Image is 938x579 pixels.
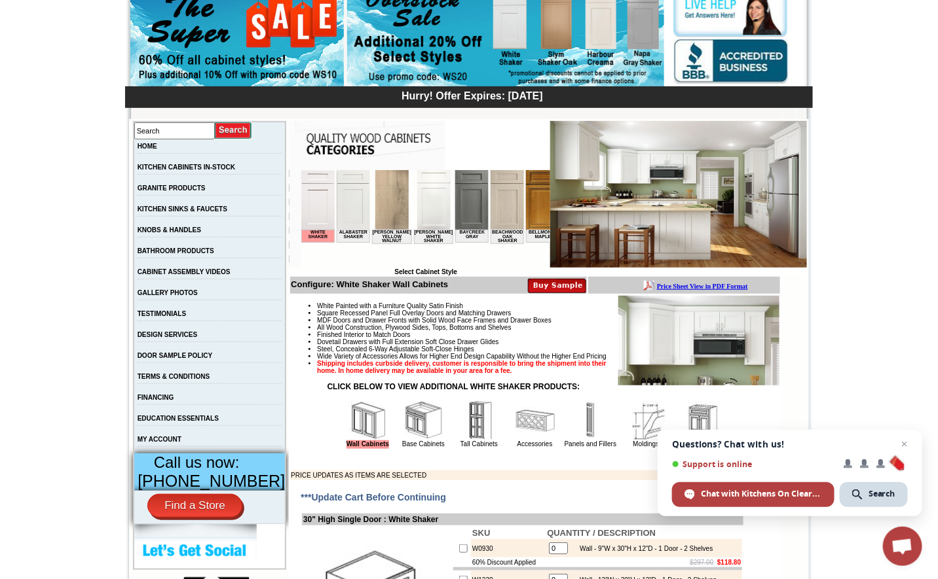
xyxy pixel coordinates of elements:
[138,436,181,443] a: MY ACCOUNT
[402,440,445,447] a: Base Cabinets
[138,289,198,296] a: GALLERY PHOTOS
[672,482,835,507] div: Chat with Kitchens On Clearance
[154,453,240,471] span: Call us now:
[138,143,157,150] a: HOME
[633,440,659,447] a: Moldings
[516,401,555,440] img: Accessories
[301,170,550,268] iframe: Browser incompatible
[897,436,912,452] span: Close chat
[138,331,198,338] a: DESIGN SERVICES
[317,353,779,360] li: Wide Variety of Accessories Allows for Higher End Design Capability Without the Higher End Pricing
[869,488,895,500] span: Search
[138,415,219,422] a: EDUCATION ESSENTIALS
[683,401,722,440] img: Bathroom Vanities
[348,401,388,440] img: Wall Cabinets
[317,302,779,309] li: White Painted with a Furniture Quality Satin Finish
[618,296,779,385] img: Product Image
[883,527,922,566] div: Open chat
[138,310,186,317] a: TESTIMONIALS
[550,121,807,268] img: White Shaker
[138,394,174,401] a: FINANCING
[672,459,835,469] span: Support is online
[138,184,206,192] a: GRANITE PRODUCTS
[317,317,779,324] li: MDF Doors and Drawer Fronts with Solid Wood Face Frames and Drawer Boxes
[565,440,616,447] a: Panels and Fillers
[317,309,779,317] li: Square Recessed Panel Full Overlay Doors and Matching Drawers
[15,2,106,13] a: Price Sheet View in PDF Format
[471,539,546,557] td: W0930
[672,439,908,449] span: Questions? Chat with us!
[840,482,908,507] div: Search
[317,324,779,331] li: All Wood Construction, Plywood Sides, Tops, Bottoms and Shelves
[404,401,443,440] img: Base Cabinets
[2,3,12,14] img: pdf.png
[317,345,779,353] li: Steel, Concealed 6-Way Adjustable Soft-Close Hinges
[301,492,446,502] span: ***Update Cart Before Continuing
[138,226,201,234] a: KNOBS & HANDLES
[138,472,285,490] span: [PHONE_NUMBER]
[138,352,212,359] a: DOOR SAMPLE POLICY
[328,382,580,391] strong: CLICK BELOW TO VIEW ADDITIONAL WHITE SHAKER PRODUCTS:
[460,401,499,440] img: Tall Cabinets
[138,247,214,254] a: BATHROOM PRODUCTS
[138,373,210,380] a: TERMS & CONDITIONS
[571,401,610,440] img: Panels and Fillers
[690,559,714,566] s: $297.00
[547,528,656,538] b: QUANTITY / DESCRIPTION
[460,440,498,447] a: Tall Cabinets
[471,557,546,567] td: 60% Discount Applied
[147,494,242,518] a: Find a Store
[394,268,457,275] b: Select Cabinet Style
[317,338,779,345] li: Dovetail Drawers with Full Extension Soft Close Drawer Glides
[472,528,490,538] b: SKU
[347,440,389,449] a: Wall Cabinets
[291,470,667,480] td: PRICE UPDATES AS ITEMS ARE SELECTED
[717,559,741,566] b: $118.80
[291,279,448,289] b: Configure: White Shaker Wall Cabinets
[215,122,252,139] input: Submit
[132,88,813,102] div: Hurry! Offer Expires: [DATE]
[317,331,779,338] li: Finished Interior to Match Doors
[573,545,713,552] div: Wall - 9"W x 30"H x 12"D - 1 Door - 2 Shelves
[517,440,553,447] a: Accessories
[15,5,106,12] b: Price Sheet View in PDF Format
[627,401,666,440] img: Moldings
[138,205,227,213] a: KITCHEN SINKS & FAUCETS
[138,164,235,171] a: KITCHEN CABINETS IN-STOCK
[138,268,231,275] a: CABINET ASSEMBLY VIDEOS
[302,514,743,525] td: 30" High Single Door : White Shaker
[225,60,258,73] td: Bellmonte Maple
[701,488,822,500] span: Chat with Kitchens On Clearance
[317,360,607,374] strong: Shipping includes curbside delivery, customer is responsible to bring the shipment into their hom...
